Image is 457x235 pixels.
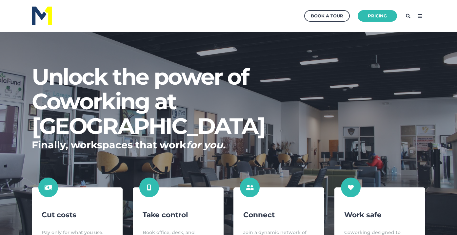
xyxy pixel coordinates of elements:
h4: Connect [243,210,314,220]
h4: Work safe [344,210,415,220]
img: M1 Logo - Blue Letters - for Light Backgrounds [32,7,52,25]
a: Book a Tour [304,10,350,22]
em: for you. [186,139,226,151]
h1: Unlock the power of Coworking at [GEOGRAPHIC_DATA] [32,65,310,138]
h4: Cut costs [42,210,113,220]
a: Pricing [358,10,397,22]
div: Book a Tour [311,12,343,20]
h4: Take control [143,210,214,220]
strong: Finally, workspaces that work [32,139,226,151]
